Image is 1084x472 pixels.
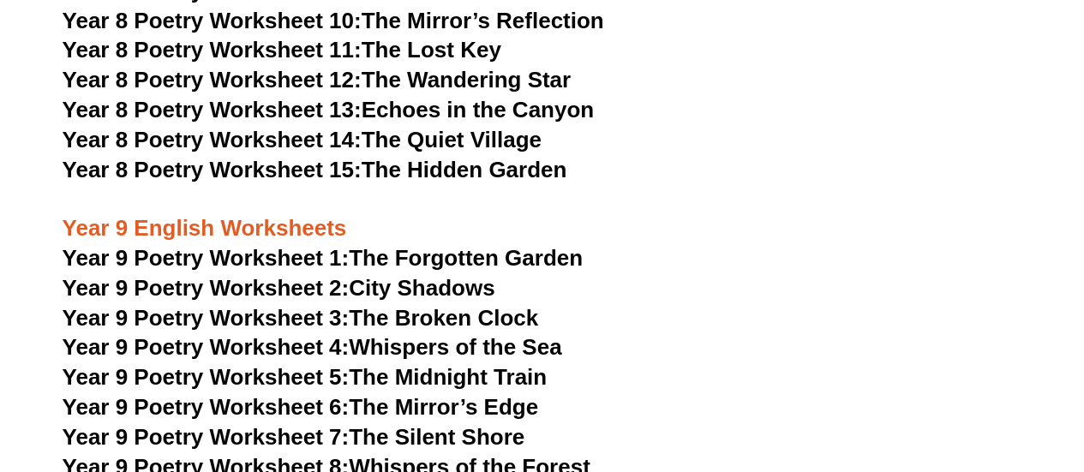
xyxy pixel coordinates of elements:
a: Year 9 Poetry Worksheet 3:The Broken Clock [63,305,539,331]
span: Year 9 Poetry Worksheet 4: [63,334,350,360]
a: Year 9 Poetry Worksheet 4:Whispers of the Sea [63,334,562,360]
span: Year 8 Poetry Worksheet 12: [63,67,362,93]
a: Year 9 Poetry Worksheet 1:The Forgotten Garden [63,245,583,271]
a: Year 8 Poetry Worksheet 13:Echoes in the Canyon [63,97,595,122]
a: Year 9 Poetry Worksheet 2:City Shadows [63,275,495,301]
span: Year 8 Poetry Worksheet 10: [63,8,362,33]
span: Year 9 Poetry Worksheet 3: [63,305,350,331]
a: Year 8 Poetry Worksheet 14:The Quiet Village [63,127,542,152]
span: Year 8 Poetry Worksheet 15: [63,157,362,182]
span: Year 8 Poetry Worksheet 14: [63,127,362,152]
span: Year 9 Poetry Worksheet 7: [63,424,350,450]
a: Year 8 Poetry Worksheet 11:The Lost Key [63,37,501,63]
a: Year 8 Poetry Worksheet 12:The Wandering Star [63,67,572,93]
span: Year 9 Poetry Worksheet 6: [63,394,350,420]
span: Year 9 Poetry Worksheet 2: [63,275,350,301]
h3: Year 9 English Worksheets [63,185,1022,243]
iframe: Chat Widget [998,314,1084,472]
a: Year 9 Poetry Worksheet 5:The Midnight Train [63,364,548,390]
span: Year 8 Poetry Worksheet 11: [63,37,362,63]
span: Year 9 Poetry Worksheet 1: [63,245,350,271]
span: Year 8 Poetry Worksheet 13: [63,97,362,122]
a: Year 9 Poetry Worksheet 7:The Silent Shore [63,424,525,450]
a: Year 8 Poetry Worksheet 10:The Mirror’s Reflection [63,8,604,33]
a: Year 8 Poetry Worksheet 15:The Hidden Garden [63,157,567,182]
span: Year 9 Poetry Worksheet 5: [63,364,350,390]
a: Year 9 Poetry Worksheet 6:The Mirror’s Edge [63,394,539,420]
